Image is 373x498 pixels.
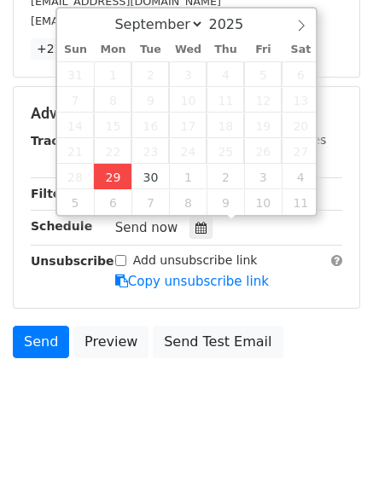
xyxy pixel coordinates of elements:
[153,326,283,358] a: Send Test Email
[282,164,319,189] span: October 4, 2025
[57,113,95,138] span: September 14, 2025
[94,113,131,138] span: September 15, 2025
[282,113,319,138] span: September 20, 2025
[31,187,74,200] strong: Filters
[244,44,282,55] span: Fri
[131,44,169,55] span: Tue
[57,44,95,55] span: Sun
[94,87,131,113] span: September 8, 2025
[244,61,282,87] span: September 5, 2025
[31,14,221,27] small: [EMAIL_ADDRESS][DOMAIN_NAME]
[94,189,131,215] span: October 6, 2025
[131,61,169,87] span: September 2, 2025
[131,87,169,113] span: September 9, 2025
[169,61,207,87] span: September 3, 2025
[115,220,178,235] span: Send now
[169,87,207,113] span: September 10, 2025
[244,189,282,215] span: October 10, 2025
[131,189,169,215] span: October 7, 2025
[244,113,282,138] span: September 19, 2025
[94,61,131,87] span: September 1, 2025
[169,164,207,189] span: October 1, 2025
[169,138,207,164] span: September 24, 2025
[57,87,95,113] span: September 7, 2025
[73,326,149,358] a: Preview
[207,189,244,215] span: October 9, 2025
[131,138,169,164] span: September 23, 2025
[204,16,265,32] input: Year
[94,44,131,55] span: Mon
[282,138,319,164] span: September 27, 2025
[57,164,95,189] span: September 28, 2025
[115,274,269,289] a: Copy unsubscribe link
[207,44,244,55] span: Thu
[133,252,258,269] label: Add unsubscribe link
[131,164,169,189] span: September 30, 2025
[94,138,131,164] span: September 22, 2025
[57,189,95,215] span: October 5, 2025
[31,254,114,268] strong: Unsubscribe
[282,87,319,113] span: September 13, 2025
[31,134,88,148] strong: Tracking
[131,113,169,138] span: September 16, 2025
[207,87,244,113] span: September 11, 2025
[282,189,319,215] span: October 11, 2025
[57,138,95,164] span: September 21, 2025
[207,61,244,87] span: September 4, 2025
[244,138,282,164] span: September 26, 2025
[207,138,244,164] span: September 25, 2025
[31,104,342,123] h5: Advanced
[282,61,319,87] span: September 6, 2025
[244,164,282,189] span: October 3, 2025
[31,219,92,233] strong: Schedule
[57,61,95,87] span: August 31, 2025
[169,44,207,55] span: Wed
[94,164,131,189] span: September 29, 2025
[169,189,207,215] span: October 8, 2025
[288,416,373,498] iframe: Chat Widget
[244,87,282,113] span: September 12, 2025
[282,44,319,55] span: Sat
[31,38,102,60] a: +22 more
[169,113,207,138] span: September 17, 2025
[207,164,244,189] span: October 2, 2025
[207,113,244,138] span: September 18, 2025
[13,326,69,358] a: Send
